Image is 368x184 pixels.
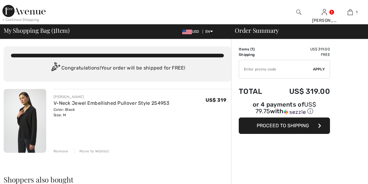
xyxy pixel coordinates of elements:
td: US$ 319.00 [272,81,330,102]
div: Color: Black Size: M [54,107,170,118]
div: [PERSON_NAME] [54,94,170,100]
img: My Bag [348,9,353,16]
img: V-Neck Jewel Embellished Pullover Style 254953 [4,89,46,153]
h2: Shoppers also bought [4,176,231,183]
a: V-Neck Jewel Embellished Pullover Style 254953 [54,100,170,106]
span: 1 [252,47,253,51]
div: < Continue Shopping [2,17,39,22]
div: Order Summary [227,27,364,33]
span: Apply [313,66,325,72]
span: 1 [53,26,55,34]
a: 1 [338,9,363,16]
img: search the website [296,9,301,16]
td: Items ( ) [239,46,272,52]
img: 1ère Avenue [2,5,46,17]
span: 1 [356,9,357,15]
span: My Shopping Bag ( Item) [4,27,70,33]
div: Congratulations! Your order will be shipped for FREE! [11,62,224,74]
img: My Info [322,9,327,16]
img: Congratulation2.svg [49,62,61,74]
td: US$ 319.00 [272,46,330,52]
span: US$ 319 [206,97,226,103]
span: US$ 79.75 [255,101,316,115]
div: [PERSON_NAME] [312,17,337,24]
span: EN [205,29,213,34]
span: USD [182,29,202,34]
img: Sezzle [284,109,306,115]
div: Move to Wishlist [74,148,109,154]
td: Total [239,81,272,102]
div: or 4 payments ofUS$ 79.75withSezzle Click to learn more about Sezzle [239,102,330,118]
td: Shipping [239,52,272,57]
img: US Dollar [182,29,192,34]
a: Sign In [322,9,327,15]
td: Free [272,52,330,57]
span: Proceed to Shipping [257,123,309,128]
div: Remove [54,148,68,154]
div: or 4 payments of with [239,102,330,115]
button: Proceed to Shipping [239,118,330,134]
input: Promo code [239,60,313,78]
